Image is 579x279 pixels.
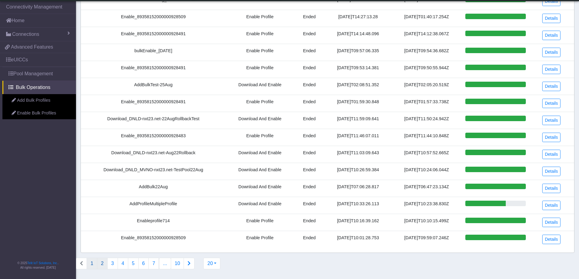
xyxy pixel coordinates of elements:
td: bulkEnable_[DATE] [81,44,226,61]
td: Download And Enable [226,146,294,163]
td: Download And Enable [226,78,294,95]
a: Details [542,14,561,23]
td: [DATE]T11:50:24.942Z [391,112,462,129]
td: AddBulk22Aug [81,180,226,197]
button: 5 [128,258,139,269]
td: [DATE]T10:01:28.753 [325,231,391,248]
td: Enable_89358152000000928491 [81,61,226,78]
button: ... [159,258,171,269]
td: Ended [294,112,325,129]
td: [DATE]T09:59:07.246Z [391,231,462,248]
td: Download_DNLD-nxt23.net-Aug22Rollback [81,146,226,163]
td: Ended [294,44,325,61]
td: [DATE]T10:23:38.830Z [391,197,462,214]
a: Details [542,201,561,210]
td: [DATE]T06:47:23.134Z [391,180,462,197]
td: Ended [294,78,325,95]
td: Ended [294,27,325,44]
td: [DATE]T14:14:48.096 [325,27,391,44]
td: [DATE]T09:57:06.335 [325,44,391,61]
td: [DATE]T11:44:10.848Z [391,129,462,146]
td: AddProfileMultipleProfile [81,197,226,214]
span: Bulk Operations [16,84,50,91]
td: Ended [294,180,325,197]
a: Details [542,184,561,193]
td: [DATE]T14:27:13.28 [325,10,391,27]
td: Enableprofile714 [81,214,226,231]
td: [DATE]T10:24:06.044Z [391,163,462,180]
td: [DATE]T09:53:14.381 [325,61,391,78]
td: Enable_89358152000000928509 [81,10,226,27]
td: [DATE]T02:08:51.352 [325,78,391,95]
td: Enable Profile [226,44,294,61]
a: Details [542,99,561,108]
td: [DATE]T07:06:28.817 [325,180,391,197]
td: Download And Enable [226,197,294,214]
a: Pool Management [2,67,76,80]
a: Details [542,48,561,57]
button: 7 [148,258,159,269]
a: Details [542,82,561,91]
td: AddBulkTest-25Aug [81,78,226,95]
td: [DATE]T09:50:55.944Z [391,61,462,78]
td: Ended [294,163,325,180]
td: Enable Profile [226,27,294,44]
a: Details [542,65,561,74]
a: Details [542,150,561,159]
td: Enable Profile [226,95,294,112]
a: Telit IoT Solutions, Inc. [27,261,58,265]
td: [DATE]T02:05:20.519Z [391,78,462,95]
a: Details [542,133,561,142]
td: [DATE]T11:59:09.641 [325,112,391,129]
button: 10 [171,258,184,269]
td: Enable_89358152000000928491 [81,95,226,112]
a: Bulk Operations [2,81,76,94]
td: Enable Profile [226,129,294,146]
td: [DATE]T10:26:59.384 [325,163,391,180]
a: Details [542,235,561,244]
a: Add Bulk Profiles [2,94,76,107]
td: [DATE]T11:46:07.011 [325,129,391,146]
td: Download_DNLD-nxt23.net-22AugRollbackTest [81,112,226,129]
td: Download And Enable [226,180,294,197]
td: [DATE]T01:57:33.738Z [391,95,462,112]
button: 3 [107,258,118,269]
td: Download And Enable [226,112,294,129]
td: Ended [294,10,325,27]
td: Enable Profile [226,231,294,248]
td: [DATE]T10:33:26.113 [325,197,391,214]
td: Ended [294,146,325,163]
td: Ended [294,61,325,78]
a: Details [542,116,561,125]
td: Ended [294,129,325,146]
td: [DATE]T10:10:15.499Z [391,214,462,231]
td: Enable Profile [226,10,294,27]
td: Enable_89358152000000928491 [81,27,226,44]
td: Enable Profile [226,214,294,231]
a: Enable Bulk Profiles [2,107,76,120]
a: Details [542,167,561,176]
nav: Connections list navigation [76,258,195,269]
button: 20 [203,258,220,269]
td: Enable_89358152000000928483 [81,129,226,146]
td: [DATE]T11:03:09.643 [325,146,391,163]
button: 1 [87,258,97,269]
td: [DATE]T14:12:38.067Z [391,27,462,44]
td: Download And Enable [226,163,294,180]
td: [DATE]T01:59:30.848 [325,95,391,112]
td: [DATE]T09:54:36.682Z [391,44,462,61]
td: Ended [294,95,325,112]
td: Ended [294,197,325,214]
td: Ended [294,214,325,231]
a: Details [542,31,561,40]
td: [DATE]T10:16:39.162 [325,214,391,231]
span: Connections [12,31,39,38]
td: [DATE]T10:57:52.665Z [391,146,462,163]
td: Enable_89358152000000928509 [81,231,226,248]
button: 2 [97,258,108,269]
button: 4 [118,258,128,269]
button: 6 [138,258,149,269]
td: Enable Profile [226,61,294,78]
span: Advanced Features [11,43,53,51]
a: Details [542,218,561,227]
